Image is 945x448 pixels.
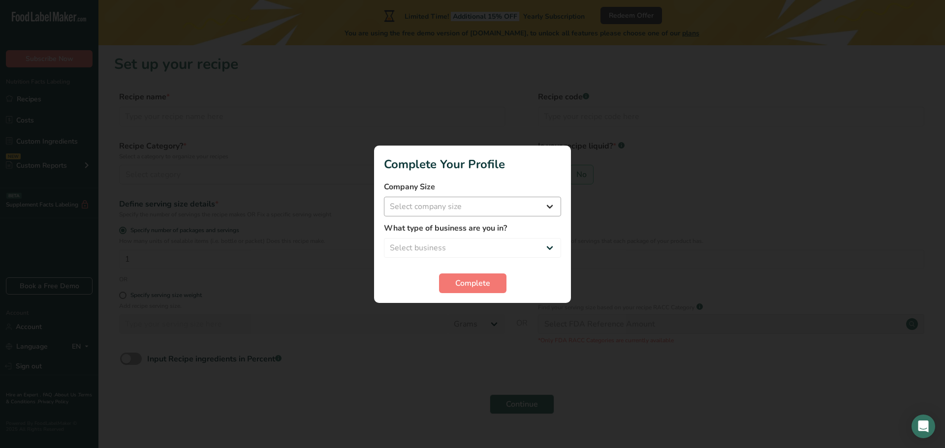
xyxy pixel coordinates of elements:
button: Complete [439,273,506,293]
label: What type of business are you in? [384,222,561,234]
div: Open Intercom Messenger [912,415,935,438]
h1: Complete Your Profile [384,155,561,173]
label: Company Size [384,181,561,193]
span: Complete [455,277,490,289]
